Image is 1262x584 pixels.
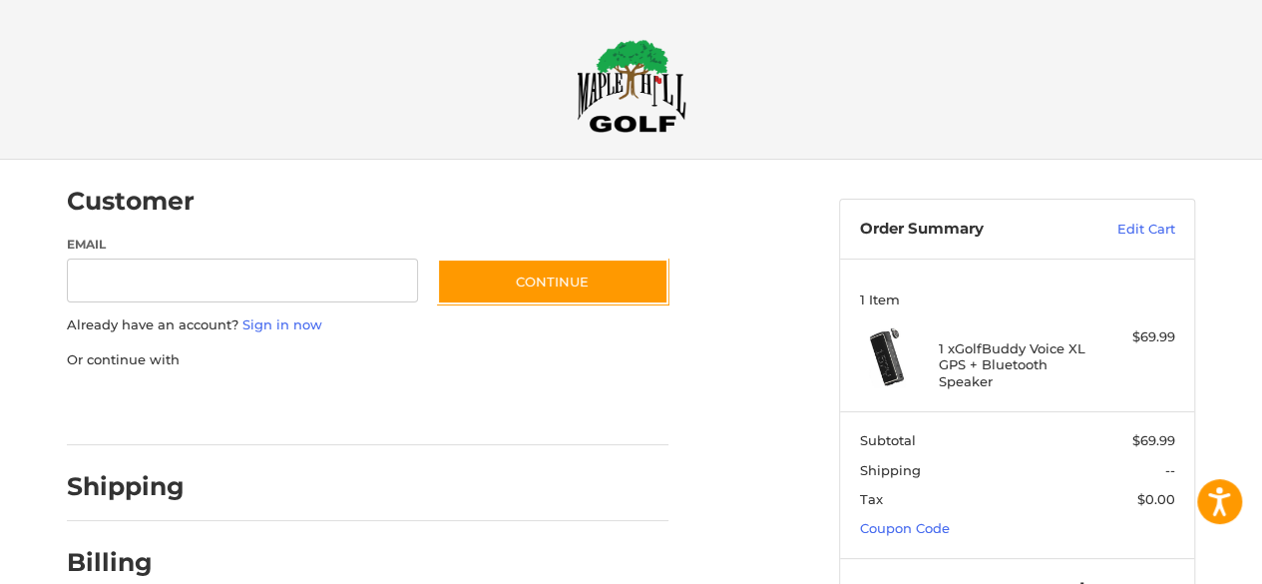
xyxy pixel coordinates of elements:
[1132,432,1175,448] span: $69.99
[61,389,210,425] iframe: PayPal-paypal
[1137,491,1175,507] span: $0.00
[1074,220,1175,240] a: Edit Cart
[242,316,322,332] a: Sign in now
[577,39,686,133] img: Maple Hill Golf
[67,547,184,578] h2: Billing
[860,491,883,507] span: Tax
[1096,327,1175,347] div: $69.99
[437,259,668,304] button: Continue
[67,186,195,217] h2: Customer
[860,292,1175,307] h3: 1 Item
[399,389,549,425] iframe: PayPal-venmo
[67,471,185,502] h2: Shipping
[67,236,418,254] label: Email
[939,340,1091,389] h4: 1 x GolfBuddy Voice XL GPS + Bluetooth Speaker
[229,389,379,425] iframe: PayPal-paylater
[67,315,668,335] p: Already have an account?
[860,432,916,448] span: Subtotal
[67,350,668,370] p: Or continue with
[860,220,1074,240] h3: Order Summary
[860,462,921,478] span: Shipping
[1165,462,1175,478] span: --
